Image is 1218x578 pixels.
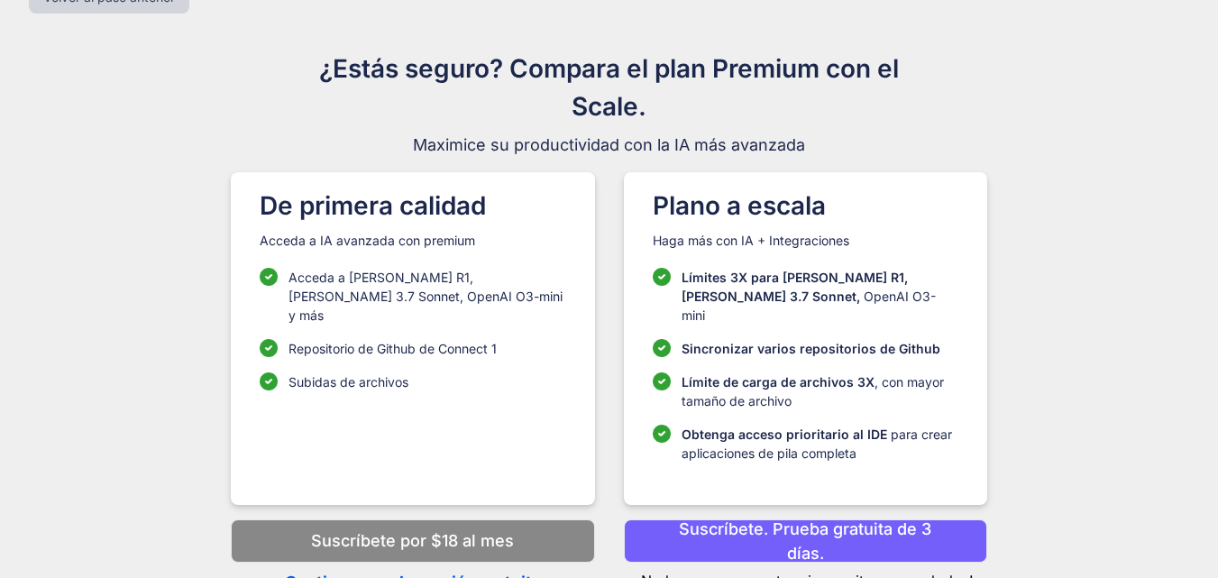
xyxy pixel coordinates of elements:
[319,53,899,122] font: ¿Estás seguro? Compara el plan Premium con el Scale.
[260,233,475,248] font: Acceda a IA avanzada con premium
[260,190,486,221] font: De primera calidad
[653,233,849,248] font: Haga más con IA + Integraciones
[260,372,278,390] img: lista de verificación
[653,190,826,221] font: Plano a escala
[260,268,278,286] img: lista de verificación
[682,427,887,442] font: Obtenga acceso prioritario al IDE
[653,425,671,443] img: lista de verificación
[231,519,594,563] button: Suscríbete por $18 al mes
[653,372,671,390] img: lista de verificación
[260,339,278,357] img: lista de verificación
[679,519,931,563] font: Suscríbete. Prueba gratuita de 3 días.
[288,341,497,356] font: Repositorio de Github de Connect 1
[682,270,908,304] font: Límites 3X para [PERSON_NAME] R1, [PERSON_NAME] 3.7 Sonnet,
[682,341,940,356] font: Sincronizar varios repositorios de Github
[311,531,514,550] font: Suscríbete por $18 al mes
[682,374,875,390] font: Límite de carga de archivos 3X
[413,135,805,154] font: Maximice su productividad con la IA más avanzada
[653,339,671,357] img: lista de verificación
[624,519,987,563] button: Suscríbete. Prueba gratuita de 3 días.
[653,268,671,286] img: lista de verificación
[288,270,563,323] font: Acceda a [PERSON_NAME] R1, [PERSON_NAME] 3.7 Sonnet, OpenAI O3-mini y más
[288,374,408,390] font: Subidas de archivos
